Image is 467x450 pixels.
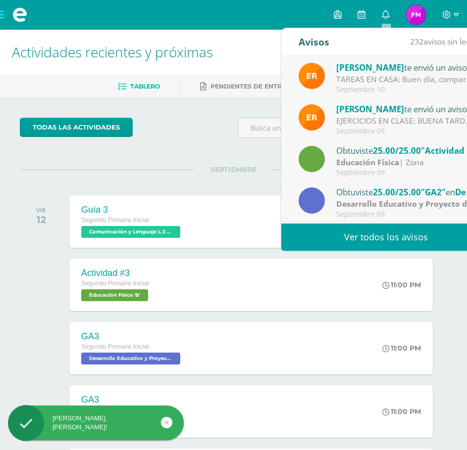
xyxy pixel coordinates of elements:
[8,414,184,432] div: [PERSON_NAME], [PERSON_NAME]!
[118,79,160,94] a: Tablero
[336,62,404,73] span: [PERSON_NAME]
[81,205,183,215] div: Guía 3
[81,280,149,287] span: Segundo Primaria Inicial
[81,343,149,350] span: Segundo Primaria Inicial
[81,217,149,224] span: Segundo Primaria Inicial
[299,63,325,89] img: 890e40971ad6f46e050b48f7f5834b7c.png
[200,79,295,94] a: Pendientes de entrega
[130,83,160,90] span: Tablero
[382,280,421,289] div: 11:00 PM
[299,28,329,55] div: Avisos
[195,165,272,174] span: SEPTIEMBRE
[299,104,325,131] img: 890e40971ad6f46e050b48f7f5834b7c.png
[421,186,446,198] span: "GA2"
[81,353,180,364] span: Desarrollo Educativo y Proyecto de Vida 'B'
[36,214,46,225] div: 12
[238,118,447,137] input: Busca una actividad próxima aquí...
[20,118,133,137] a: todas las Actividades
[406,5,426,25] img: 649b29a8cff16ba6c78d8d96e15e2295.png
[373,186,421,198] span: 25.00/25.00
[81,395,164,405] div: GA3
[336,157,399,168] strong: Educación Física
[81,331,183,342] div: GA3
[382,407,421,416] div: 11:00 PM
[36,207,46,214] div: VIE
[382,344,421,353] div: 11:00 PM
[81,226,180,238] span: Comunicación y Lenguaje L.3 (Inglés y Laboratorio) 'B'
[12,43,213,61] span: Actividades recientes y próximas
[336,103,404,115] span: [PERSON_NAME]
[81,268,151,278] div: Actividad #3
[373,145,421,156] span: 25.00/25.00
[210,83,295,90] span: Pendientes de entrega
[410,36,423,47] span: 232
[81,289,148,301] span: Educación Física 'B'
